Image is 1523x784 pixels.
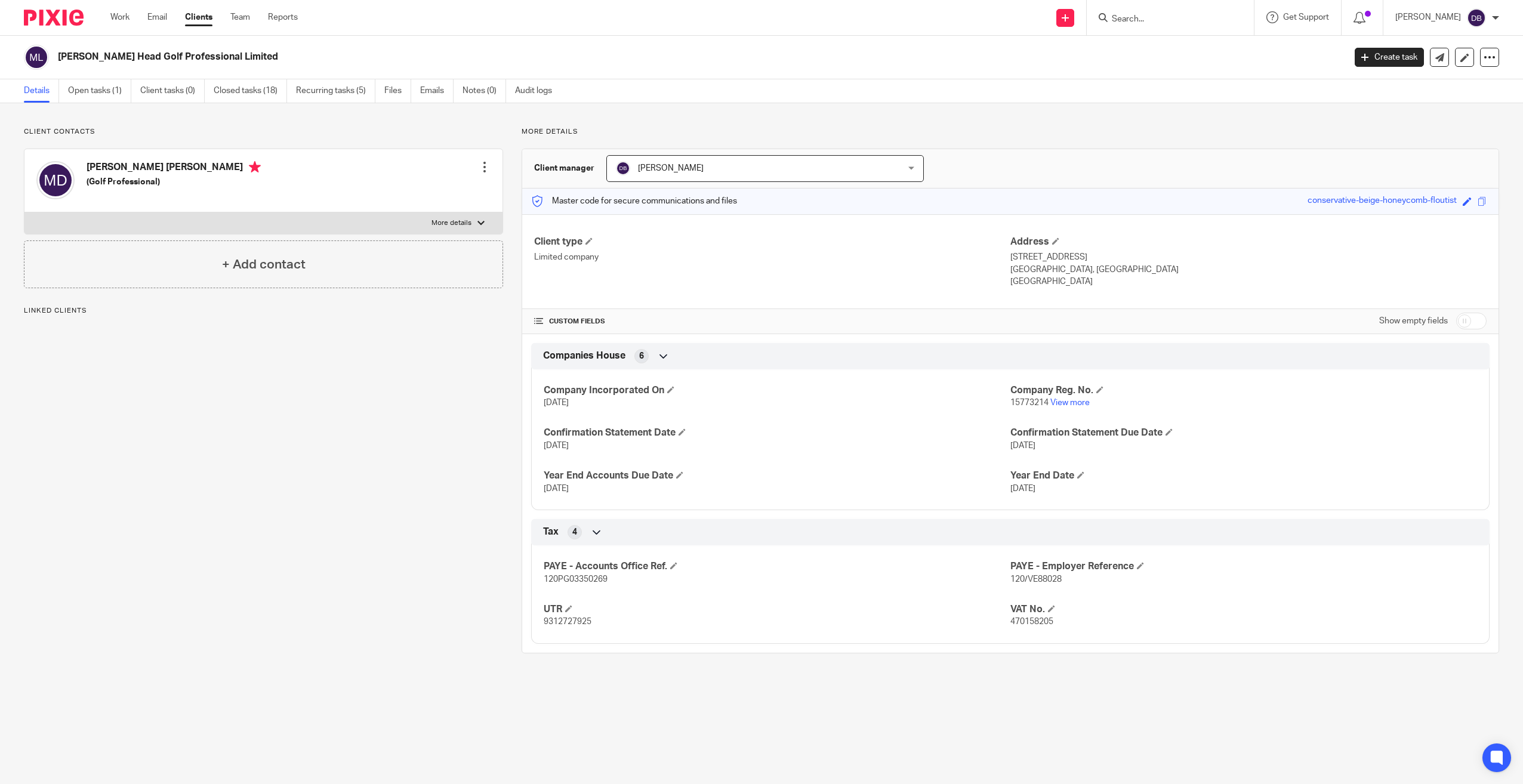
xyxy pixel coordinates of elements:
[1010,618,1053,626] span: 470158205
[24,10,84,26] img: Pixie
[24,306,503,316] p: Linked clients
[68,79,131,103] a: Open tasks (1)
[1283,13,1329,21] span: Get Support
[544,575,608,584] span: 120PG03350269
[230,11,250,23] a: Team
[296,79,375,103] a: Recurring tasks (5)
[140,79,205,103] a: Client tasks (0)
[544,618,591,626] span: 9312727925
[268,11,298,23] a: Reports
[639,350,644,362] span: 6
[1355,48,1424,67] a: Create task
[24,45,49,70] img: svg%3E
[544,384,1010,397] h4: Company Incorporated On
[1010,575,1062,584] span: 120/VE88028
[110,11,130,23] a: Work
[36,161,75,199] img: svg%3E
[214,79,287,103] a: Closed tasks (18)
[638,164,704,172] span: [PERSON_NAME]
[1010,427,1477,439] h4: Confirmation Statement Due Date
[544,399,569,407] span: [DATE]
[534,317,1010,326] h4: CUSTOM FIELDS
[1010,442,1035,450] span: [DATE]
[1010,470,1477,482] h4: Year End Date
[616,161,630,175] img: svg%3E
[384,79,411,103] a: Files
[1467,8,1486,27] img: svg%3E
[249,161,261,173] i: Primary
[185,11,212,23] a: Clients
[1010,603,1477,616] h4: VAT No.
[1395,11,1461,23] p: [PERSON_NAME]
[420,79,454,103] a: Emails
[1308,195,1457,208] div: conservative-beige-honeycomb-floutist
[534,251,1010,263] p: Limited company
[1379,315,1448,327] label: Show empty fields
[522,127,1499,137] p: More details
[1010,276,1487,288] p: [GEOGRAPHIC_DATA]
[531,195,737,207] p: Master code for secure communications and files
[544,427,1010,439] h4: Confirmation Statement Date
[543,526,559,538] span: Tax
[1010,264,1487,276] p: [GEOGRAPHIC_DATA], [GEOGRAPHIC_DATA]
[534,236,1010,248] h4: Client type
[1010,484,1035,493] span: [DATE]
[24,79,59,103] a: Details
[222,255,306,274] h4: + Add contact
[544,470,1010,482] h4: Year End Accounts Due Date
[544,603,1010,616] h4: UTR
[534,162,594,174] h3: Client manager
[87,176,261,188] h5: (Golf Professional)
[1010,399,1049,407] span: 15773214
[147,11,167,23] a: Email
[515,79,561,103] a: Audit logs
[544,442,569,450] span: [DATE]
[544,560,1010,573] h4: PAYE - Accounts Office Ref.
[87,161,261,176] h4: [PERSON_NAME] [PERSON_NAME]
[1010,251,1487,263] p: [STREET_ADDRESS]
[24,127,503,137] p: Client contacts
[463,79,506,103] a: Notes (0)
[431,218,471,228] p: More details
[58,51,1081,63] h2: [PERSON_NAME] Head Golf Professional Limited
[1050,399,1090,407] a: View more
[1010,384,1477,397] h4: Company Reg. No.
[1010,236,1487,248] h4: Address
[1111,14,1218,25] input: Search
[1010,560,1477,573] h4: PAYE - Employer Reference
[572,526,577,538] span: 4
[543,350,625,362] span: Companies House
[544,484,569,493] span: [DATE]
